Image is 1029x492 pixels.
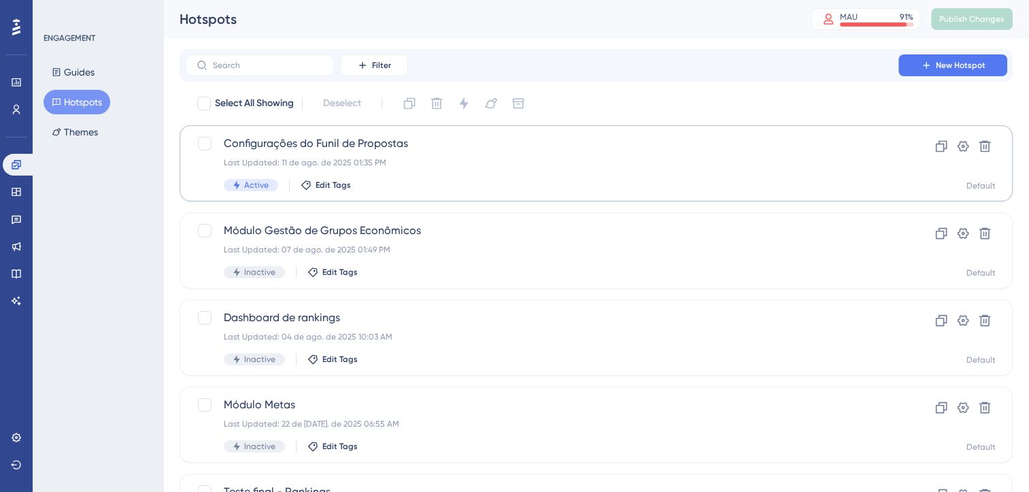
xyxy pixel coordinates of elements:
span: New Hotspot [936,60,985,71]
span: Inactive [244,354,275,365]
span: Active [244,180,269,191]
span: Inactive [244,441,275,452]
button: Edit Tags [307,441,358,452]
button: Edit Tags [301,180,351,191]
button: Deselect [311,91,373,116]
span: Select All Showing [215,95,294,112]
button: Guides [44,60,103,84]
button: Edit Tags [307,354,358,365]
button: Edit Tags [307,267,358,278]
div: Default [966,442,996,453]
span: Edit Tags [316,180,351,191]
input: Search [213,61,323,70]
span: Publish Changes [939,14,1005,24]
span: Deselect [323,95,361,112]
span: Edit Tags [322,441,358,452]
button: Themes [44,120,106,144]
button: Filter [340,54,408,76]
button: Publish Changes [931,8,1013,30]
span: Inactive [244,267,275,278]
div: Hotspots [180,10,777,29]
span: Módulo Gestão de Grupos Econômicos [224,223,860,239]
div: Default [966,355,996,365]
span: Edit Tags [322,267,358,278]
div: Last Updated: 11 de ago. de 2025 01:35 PM [224,157,860,168]
button: Hotspots [44,90,110,114]
button: New Hotspot [898,54,1007,76]
div: Default [966,267,996,278]
span: Configurações do Funil de Propostas [224,135,860,152]
div: Default [966,180,996,191]
div: Last Updated: 22 de [DATE]. de 2025 06:55 AM [224,419,860,429]
div: ENGAGEMENT [44,33,95,44]
span: Edit Tags [322,354,358,365]
span: Dashboard de rankings [224,310,860,326]
span: Filter [372,60,391,71]
div: Last Updated: 04 de ago. de 2025 10:03 AM [224,331,860,342]
span: Módulo Metas [224,397,860,413]
div: Last Updated: 07 de ago. de 2025 01:49 PM [224,244,860,255]
div: 91 % [900,12,913,22]
div: MAU [840,12,858,22]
